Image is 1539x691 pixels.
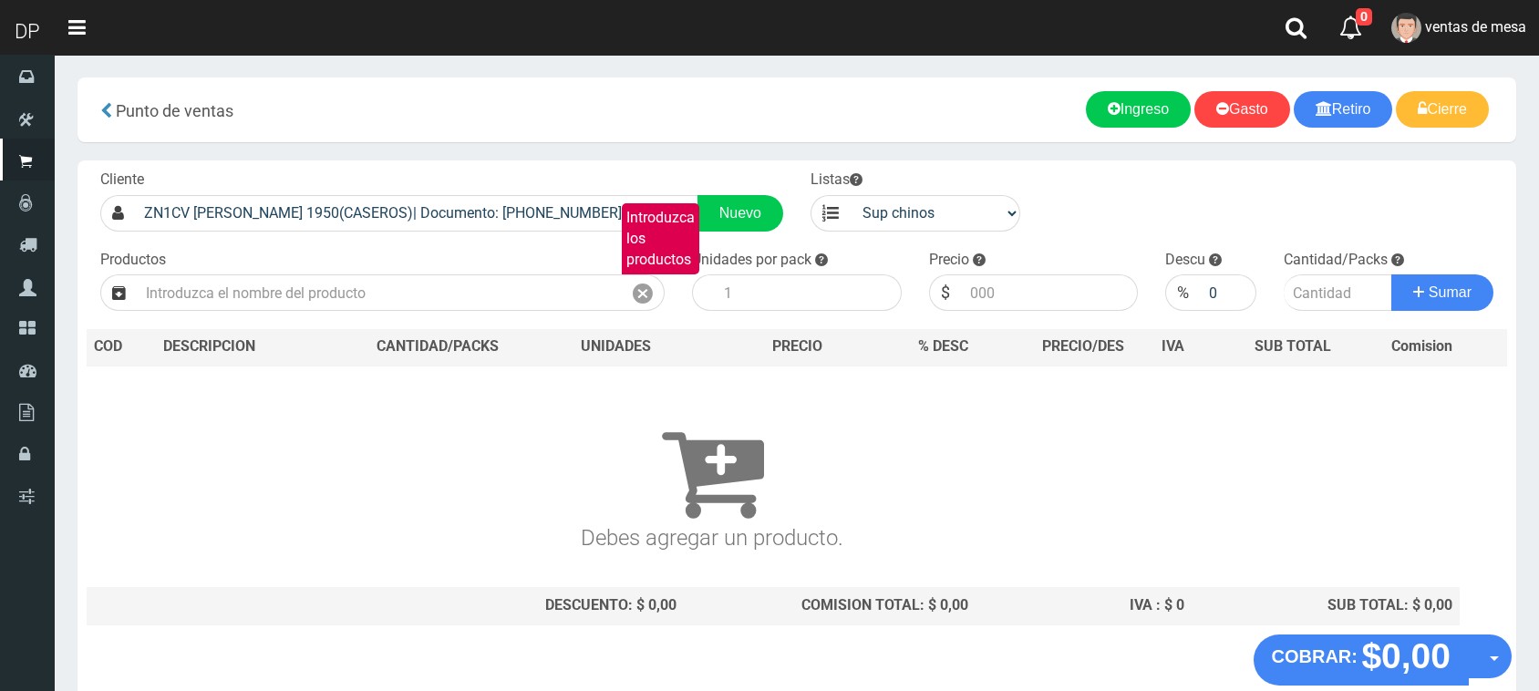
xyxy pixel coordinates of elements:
span: ventas de mesa [1425,18,1526,36]
input: Introduzca el nombre del producto [137,274,622,311]
input: 000 [1200,274,1256,311]
input: Consumidor Final [135,195,698,232]
span: % DESC [918,337,968,355]
label: Cantidad/Packs [1284,250,1388,271]
img: User Image [1391,13,1421,43]
a: Cierre [1396,91,1489,128]
input: 000 [961,274,1139,311]
label: Introduzca los productos [622,203,699,275]
input: Cantidad [1284,274,1392,311]
span: CRIPCION [190,337,255,355]
label: Precio [929,250,969,271]
div: $ [929,274,961,311]
span: Comision [1391,336,1452,357]
span: SUB TOTAL [1255,336,1331,357]
span: 0 [1356,8,1372,26]
th: DES [156,329,327,366]
div: SUB TOTAL: $ 0,00 [1199,595,1453,616]
span: Punto de ventas [116,101,233,120]
strong: COBRAR: [1272,646,1358,666]
input: 1 [715,274,902,311]
a: Retiro [1294,91,1393,128]
div: COMISION TOTAL: $ 0,00 [691,595,968,616]
button: COBRAR: $0,00 [1254,634,1470,686]
button: Sumar [1391,274,1493,311]
th: CANTIDAD/PACKS [327,329,547,366]
span: PRECIO [772,336,822,357]
strong: $0,00 [1361,636,1451,676]
span: IVA [1162,337,1184,355]
div: DESCUENTO: $ 0,00 [335,595,677,616]
div: IVA : $ 0 [983,595,1184,616]
div: % [1165,274,1200,311]
label: Descu [1165,250,1205,271]
label: Unidades por pack [692,250,811,271]
label: Listas [811,170,862,191]
a: Gasto [1194,91,1290,128]
span: PRECIO/DES [1042,337,1124,355]
a: Ingreso [1086,91,1191,128]
th: UNIDADES [547,329,684,366]
label: Cliente [100,170,144,191]
label: Productos [100,250,166,271]
span: Sumar [1429,284,1472,300]
a: Nuevo [697,195,783,232]
th: COD [87,329,156,366]
h3: Debes agregar un producto. [94,392,1331,550]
